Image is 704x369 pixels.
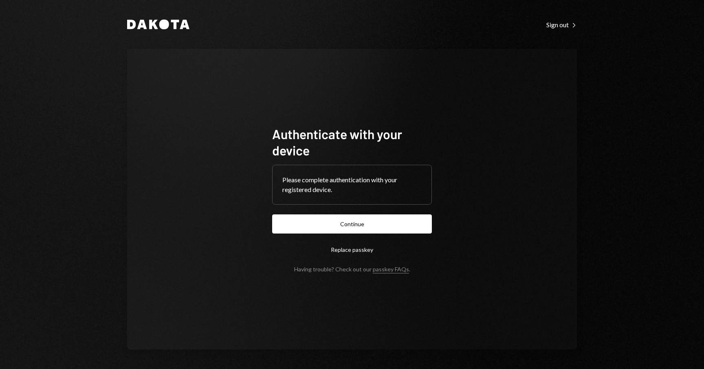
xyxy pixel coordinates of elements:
[272,126,432,158] h1: Authenticate with your device
[373,266,409,273] a: passkey FAQs
[546,20,577,29] a: Sign out
[272,214,432,234] button: Continue
[282,175,422,194] div: Please complete authentication with your registered device.
[294,266,410,273] div: Having trouble? Check out our .
[546,21,577,29] div: Sign out
[272,240,432,259] button: Replace passkey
